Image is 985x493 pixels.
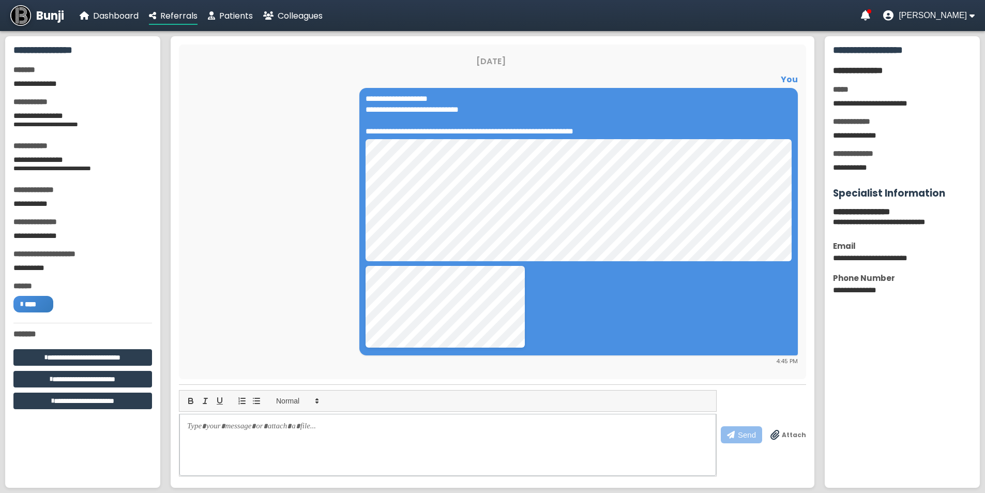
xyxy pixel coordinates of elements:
[899,11,967,20] span: [PERSON_NAME]
[184,73,798,86] div: You
[160,10,198,22] span: Referrals
[782,430,806,440] span: Attach
[213,395,227,407] button: underline
[833,186,972,201] h3: Specialist Information
[861,10,870,21] a: Notifications
[184,395,198,407] button: bold
[184,55,798,68] div: [DATE]
[263,9,323,22] a: Colleagues
[721,426,762,443] button: Send
[149,9,198,22] a: Referrals
[235,395,249,407] button: list: ordered
[208,9,253,22] a: Patients
[80,9,139,22] a: Dashboard
[219,10,253,22] span: Patients
[833,272,972,284] div: Phone Number
[198,395,213,407] button: italic
[738,430,756,439] span: Send
[10,5,64,26] a: Bunji
[10,5,31,26] img: Bunji Dental Referral Management
[36,7,64,24] span: Bunji
[776,357,798,365] span: 4:45 PM
[249,395,264,407] button: list: bullet
[278,10,323,22] span: Colleagues
[770,430,806,440] label: Drag & drop files anywhere to attach
[883,10,975,21] button: User menu
[833,240,972,252] div: Email
[93,10,139,22] span: Dashboard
